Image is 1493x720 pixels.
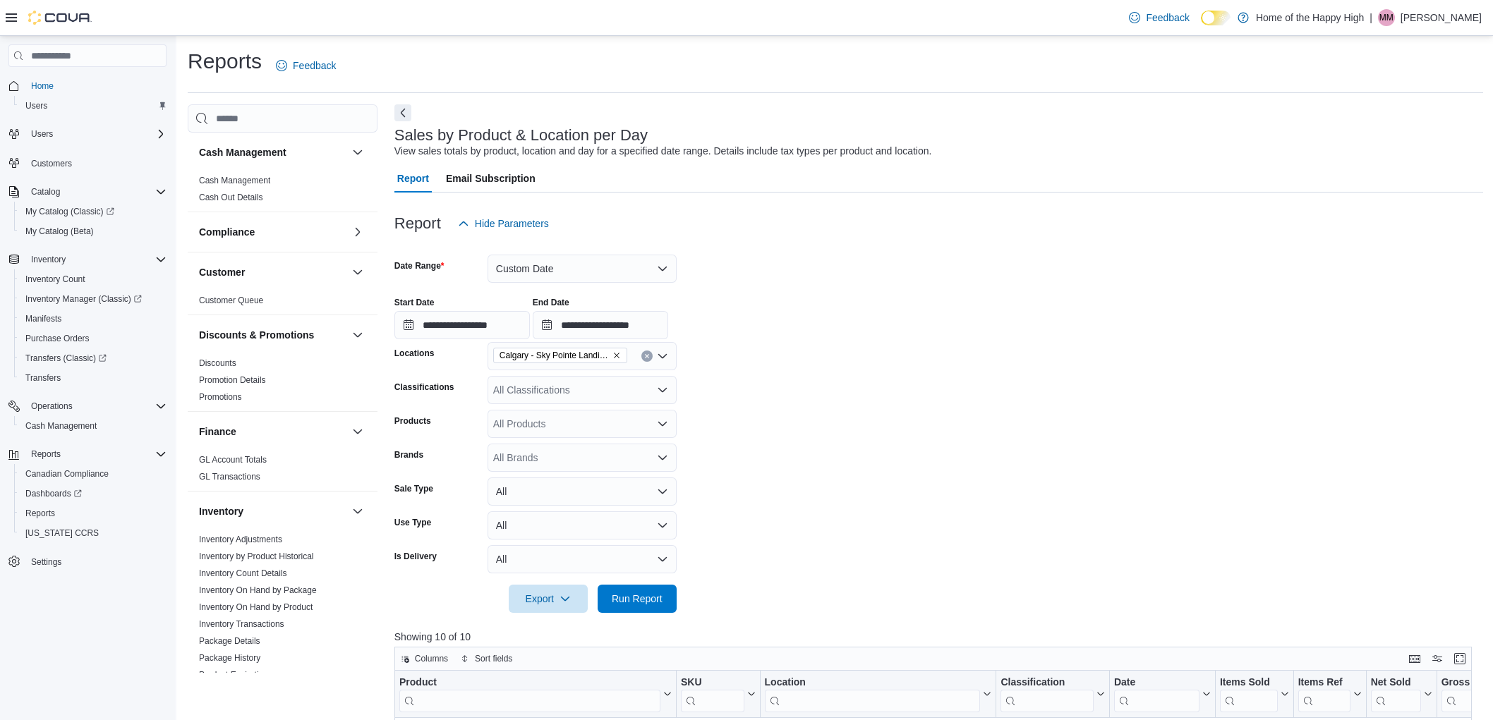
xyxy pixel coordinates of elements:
[31,80,54,92] span: Home
[14,269,172,289] button: Inventory Count
[20,330,95,347] a: Purchase Orders
[31,254,66,265] span: Inventory
[8,70,167,609] nav: Complex example
[25,398,78,415] button: Operations
[25,154,167,171] span: Customers
[199,568,287,578] a: Inventory Count Details
[764,676,991,712] button: Location
[394,551,437,562] label: Is Delivery
[25,398,167,415] span: Operations
[20,203,167,220] span: My Catalog (Classic)
[14,504,172,523] button: Reports
[509,585,588,613] button: Export
[641,350,653,362] button: Clear input
[199,225,346,239] button: Compliance
[188,292,377,315] div: Customer
[31,158,72,169] span: Customers
[25,372,61,384] span: Transfers
[394,630,1483,644] p: Showing 10 of 10
[25,251,71,268] button: Inventory
[612,592,663,606] span: Run Report
[394,449,423,460] label: Brands
[394,297,435,308] label: Start Date
[1298,676,1350,712] div: Items Ref
[199,635,260,647] span: Package Details
[1123,4,1195,32] a: Feedback
[681,676,756,712] button: SKU
[349,144,366,161] button: Cash Management
[3,396,172,416] button: Operations
[681,676,744,712] div: SKU URL
[199,265,346,279] button: Customer
[199,471,260,482] span: GL Transactions
[20,291,147,307] a: Inventory Manager (Classic)
[188,47,262,75] h1: Reports
[20,370,167,386] span: Transfers
[199,602,313,613] span: Inventory On Hand by Product
[25,226,94,237] span: My Catalog (Beta)
[199,328,314,342] h3: Discounts & Promotions
[31,449,61,460] span: Reports
[20,291,167,307] span: Inventory Manager (Classic)
[199,375,266,385] a: Promotion Details
[1114,676,1199,690] div: Date
[20,310,167,327] span: Manifests
[399,676,660,690] div: Product
[25,155,78,172] a: Customers
[1001,676,1094,712] div: Classification
[199,669,272,681] span: Product Expirations
[598,585,677,613] button: Run Report
[199,374,266,386] span: Promotion Details
[517,585,579,613] span: Export
[20,97,53,114] a: Users
[349,224,366,240] button: Compliance
[199,585,317,595] a: Inventory On Hand by Package
[1406,650,1423,667] button: Keyboard shortcuts
[199,145,346,159] button: Cash Management
[14,202,172,221] a: My Catalog (Classic)
[20,485,87,502] a: Dashboards
[455,650,518,667] button: Sort fields
[20,525,104,542] a: [US_STATE] CCRS
[14,416,172,436] button: Cash Management
[199,295,263,305] a: Customer Queue
[1001,676,1094,690] div: Classification
[199,472,260,482] a: GL Transactions
[612,351,621,360] button: Remove Calgary - Sky Pointe Landing - Fire & Flower from selection in this group
[1220,676,1289,712] button: Items Sold
[25,420,97,432] span: Cash Management
[25,313,61,324] span: Manifests
[1114,676,1211,712] button: Date
[25,77,167,94] span: Home
[25,527,99,539] span: [US_STATE] CCRS
[25,446,66,463] button: Reports
[270,51,341,80] a: Feedback
[199,175,270,186] span: Cash Management
[394,311,530,339] input: Press the down key to open a popover containing a calendar.
[25,183,66,200] button: Catalog
[14,348,172,368] a: Transfers (Classic)
[199,652,260,664] span: Package History
[199,295,263,306] span: Customer Queue
[25,488,82,499] span: Dashboards
[1298,676,1350,690] div: Items Ref
[199,535,282,544] a: Inventory Adjustments
[764,676,980,712] div: Location
[764,676,980,690] div: Location
[3,75,172,96] button: Home
[199,358,236,368] a: Discounts
[1220,676,1278,712] div: Items Sold
[199,653,260,663] a: Package History
[199,670,272,680] a: Product Expirations
[14,96,172,116] button: Users
[394,127,648,144] h3: Sales by Product & Location per Day
[1371,676,1421,690] div: Net Sold
[1429,650,1446,667] button: Display options
[1001,676,1105,712] button: Classification
[20,350,167,367] span: Transfers (Classic)
[493,348,627,363] span: Calgary - Sky Pointe Landing - Fire & Flower
[25,274,85,285] span: Inventory Count
[199,504,243,518] h3: Inventory
[394,260,445,271] label: Date Range
[20,505,61,522] a: Reports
